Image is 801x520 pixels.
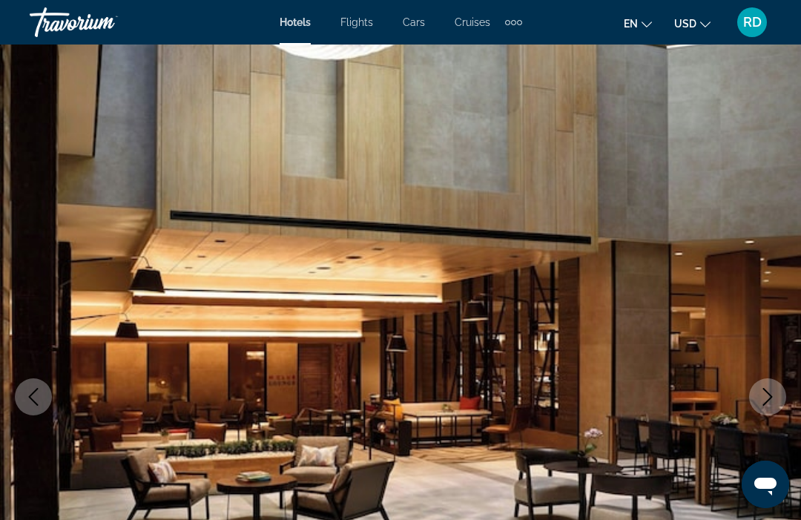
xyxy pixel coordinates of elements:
a: Hotels [280,16,311,28]
a: Flights [340,16,373,28]
button: Next image [749,378,786,415]
a: Cars [403,16,425,28]
span: en [624,18,638,30]
button: Previous image [15,378,52,415]
button: User Menu [733,7,771,38]
a: Cruises [455,16,490,28]
iframe: Button to launch messaging window [742,461,789,508]
button: Extra navigation items [505,10,522,34]
a: Travorium [30,3,178,42]
button: Change language [624,13,652,34]
button: Change currency [674,13,711,34]
span: USD [674,18,696,30]
span: RD [743,15,762,30]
